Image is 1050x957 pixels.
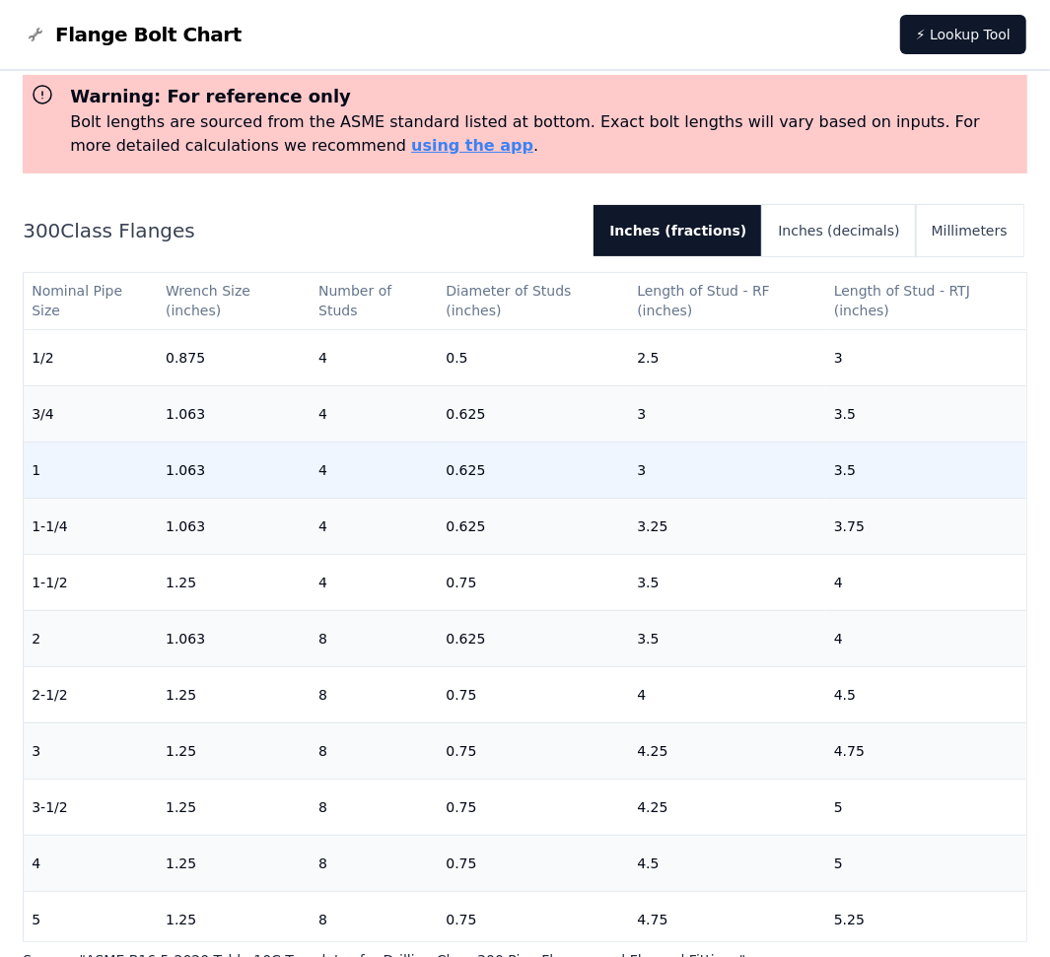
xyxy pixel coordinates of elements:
td: 3.5 [826,385,1026,442]
td: 0.75 [438,666,629,722]
td: 1.25 [158,554,311,610]
button: Millimeters [916,205,1023,256]
td: 0.625 [438,442,629,498]
th: Nominal Pipe Size [24,273,158,329]
td: 1.063 [158,442,311,498]
td: 4.5 [826,666,1026,722]
a: ⚡ Lookup Tool [900,15,1026,54]
td: 1.25 [158,835,311,891]
td: 1-1/4 [24,498,158,554]
td: 3 [24,722,158,779]
td: 3/4 [24,385,158,442]
td: 5 [826,835,1026,891]
td: 8 [311,722,438,779]
td: 1.25 [158,891,311,947]
td: 0.75 [438,835,629,891]
td: 4 [629,666,826,722]
td: 5 [826,779,1026,835]
td: 3.25 [629,498,826,554]
td: 1.25 [158,779,311,835]
td: 4 [311,442,438,498]
td: 4 [311,329,438,385]
th: Number of Studs [311,273,438,329]
td: 1.25 [158,722,311,779]
td: 1-1/2 [24,554,158,610]
td: 8 [311,779,438,835]
a: Flange Bolt Chart LogoFlange Bolt Chart [24,21,242,48]
span: Flange Bolt Chart [55,21,242,48]
td: 8 [311,835,438,891]
th: Diameter of Studs (inches) [438,273,629,329]
td: 0.625 [438,498,629,554]
td: 1 [24,442,158,498]
td: 1.063 [158,498,311,554]
h2: 300 Class Flanges [23,217,578,244]
td: 3 [826,329,1026,385]
a: using the app [411,136,533,155]
td: 4 [311,554,438,610]
td: 4.75 [629,891,826,947]
td: 0.5 [438,329,629,385]
td: 0.75 [438,779,629,835]
th: Wrench Size (inches) [158,273,311,329]
img: Flange Bolt Chart Logo [24,23,47,46]
td: 2 [24,610,158,666]
td: 3.5 [826,442,1026,498]
td: 2-1/2 [24,666,158,722]
h3: Warning: For reference only [70,83,1019,110]
td: 0.75 [438,722,629,779]
button: Inches (decimals) [762,205,915,256]
th: Length of Stud - RF (inches) [629,273,826,329]
td: 5.25 [826,891,1026,947]
p: Bolt lengths are sourced from the ASME standard listed at bottom. Exact bolt lengths will vary ba... [70,110,1019,158]
td: 3.5 [629,554,826,610]
td: 3 [629,385,826,442]
td: 4.5 [629,835,826,891]
td: 4 [311,385,438,442]
td: 4.25 [629,779,826,835]
td: 0.625 [438,610,629,666]
td: 0.75 [438,891,629,947]
td: 3 [629,442,826,498]
td: 0.75 [438,554,629,610]
td: 8 [311,610,438,666]
td: 5 [24,891,158,947]
button: Inches (fractions) [594,205,762,256]
td: 4 [24,835,158,891]
td: 2.5 [629,329,826,385]
td: 4.25 [629,722,826,779]
td: 1.063 [158,610,311,666]
td: 3-1/2 [24,779,158,835]
td: 4 [311,498,438,554]
td: 3.75 [826,498,1026,554]
td: 8 [311,666,438,722]
td: 0.625 [438,385,629,442]
td: 0.875 [158,329,311,385]
td: 4.75 [826,722,1026,779]
td: 4 [826,554,1026,610]
td: 3.5 [629,610,826,666]
td: 1.063 [158,385,311,442]
td: 4 [826,610,1026,666]
td: 1.25 [158,666,311,722]
td: 1/2 [24,329,158,385]
th: Length of Stud - RTJ (inches) [826,273,1026,329]
td: 8 [311,891,438,947]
